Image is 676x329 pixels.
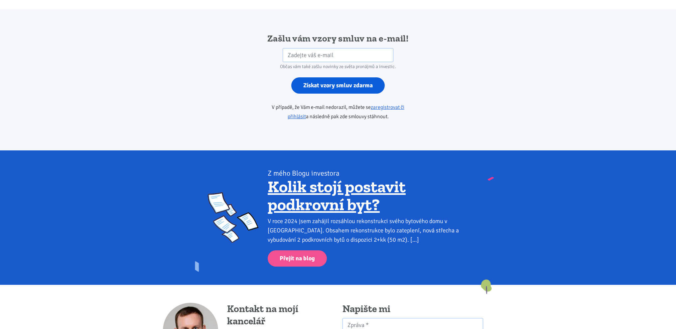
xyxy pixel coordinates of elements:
p: V případě, že Vám e-mail nedorazil, můžete se a následně pak zde smlouvy stáhnout. [253,103,423,121]
div: Občas vám také zašlu novinky ze světa pronájmů a investic. [253,62,423,71]
h2: Zašlu vám vzory smluv na e-mail! [253,33,423,44]
a: Přejít na blog [268,250,327,267]
a: Kolik stojí postavit podkrovní byt? [268,177,406,214]
input: Získat vzory smluv zdarma [291,77,385,94]
h4: Napište mi [342,303,483,315]
input: Zadejte váš e-mail [283,48,393,62]
h4: Kontakt na mojí kancelář [227,303,334,328]
div: V roce 2024 jsem zahájil rozsáhlou rekonstrukci svého bytového domu v [GEOGRAPHIC_DATA]. Obsahem ... [268,216,468,244]
div: Z mého Blogu investora [268,169,468,178]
